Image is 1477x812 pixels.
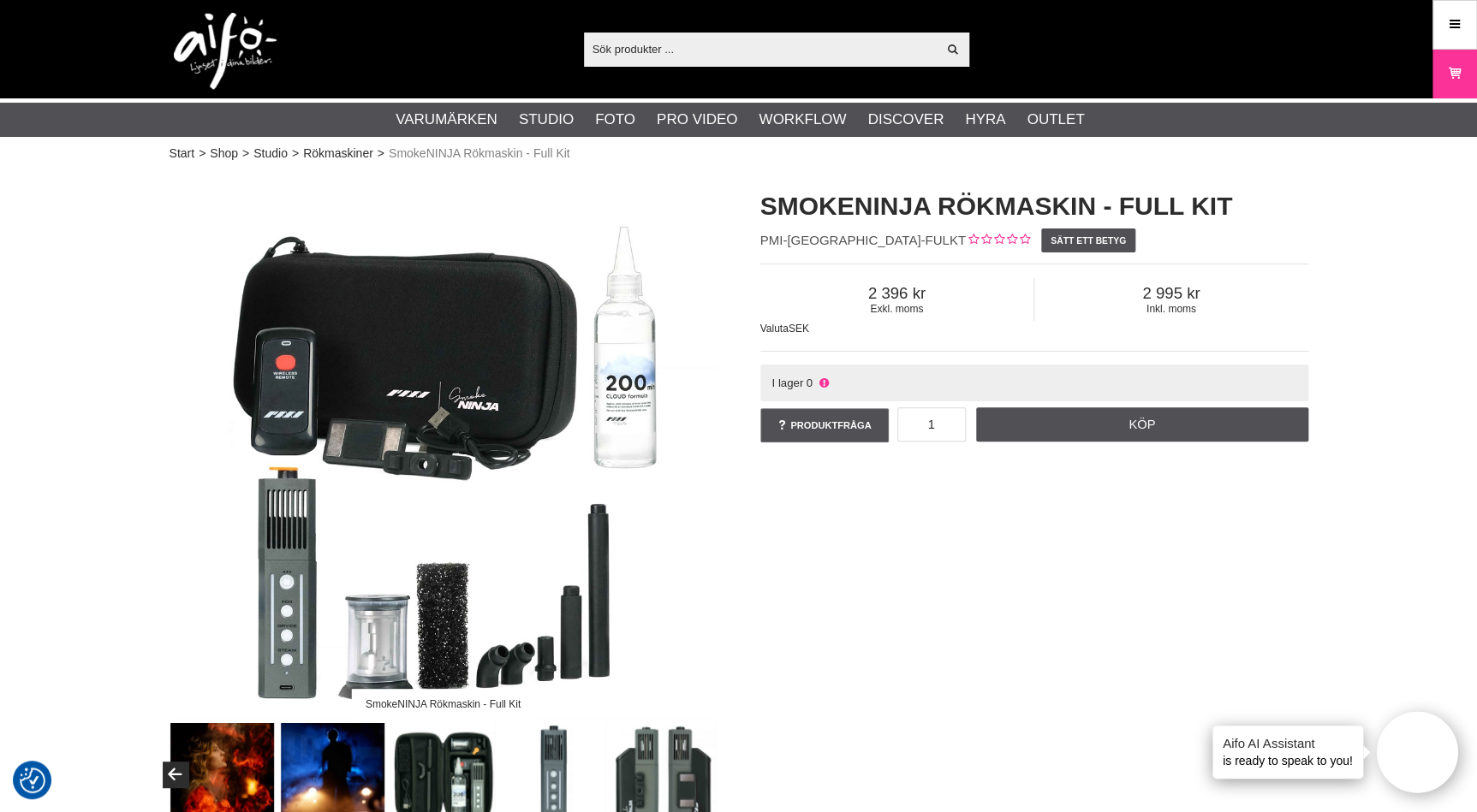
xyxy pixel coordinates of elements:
[584,36,938,62] input: Sök produkter ...
[760,233,966,247] span: PMI-[GEOGRAPHIC_DATA]-FULKT
[760,284,1034,303] span: 2 396
[396,109,497,131] a: Varumärken
[760,303,1034,315] span: Exkl. moms
[965,109,1005,131] a: Hyra
[789,323,809,335] span: SEK
[199,145,205,163] span: >
[760,323,789,335] span: Valuta
[1212,726,1363,779] div: is ready to speak to you!
[389,145,570,163] span: SmokeNINJA Rökmaskin - Full Kit
[253,145,288,163] a: Studio
[20,765,45,796] button: Samtyckesinställningar
[771,376,803,389] span: I lager
[760,188,1308,224] h1: SmokeNINJA Rökmaskin - Full Kit
[1034,303,1308,315] span: Inkl. moms
[807,376,813,389] span: 0
[1223,734,1353,752] h4: Aifo AI Assistant
[292,145,299,163] span: >
[657,109,737,131] a: Pro Video
[20,768,45,793] img: Revisit consent button
[595,109,635,131] a: Foto
[303,145,373,163] a: Rökmaskiner
[378,145,384,163] span: >
[817,376,831,389] i: Ej i lager
[170,171,718,719] img: SmokeNINJA Rökmaskin - Full Kit
[163,762,188,787] button: Previous
[1027,109,1084,131] a: Outlet
[966,232,1030,250] div: Kundbetyg: 0
[759,109,846,131] a: Workflow
[170,145,195,163] a: Start
[760,408,889,442] a: Produktfråga
[1041,228,1136,252] a: Sätt ett betyg
[519,109,574,131] a: Studio
[174,13,277,90] img: logo.png
[351,689,535,719] div: SmokeNINJA Rökmaskin - Full Kit
[867,109,944,131] a: Discover
[210,145,238,163] a: Shop
[976,407,1308,442] a: Köp
[1034,284,1308,303] span: 2 995
[242,145,249,163] span: >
